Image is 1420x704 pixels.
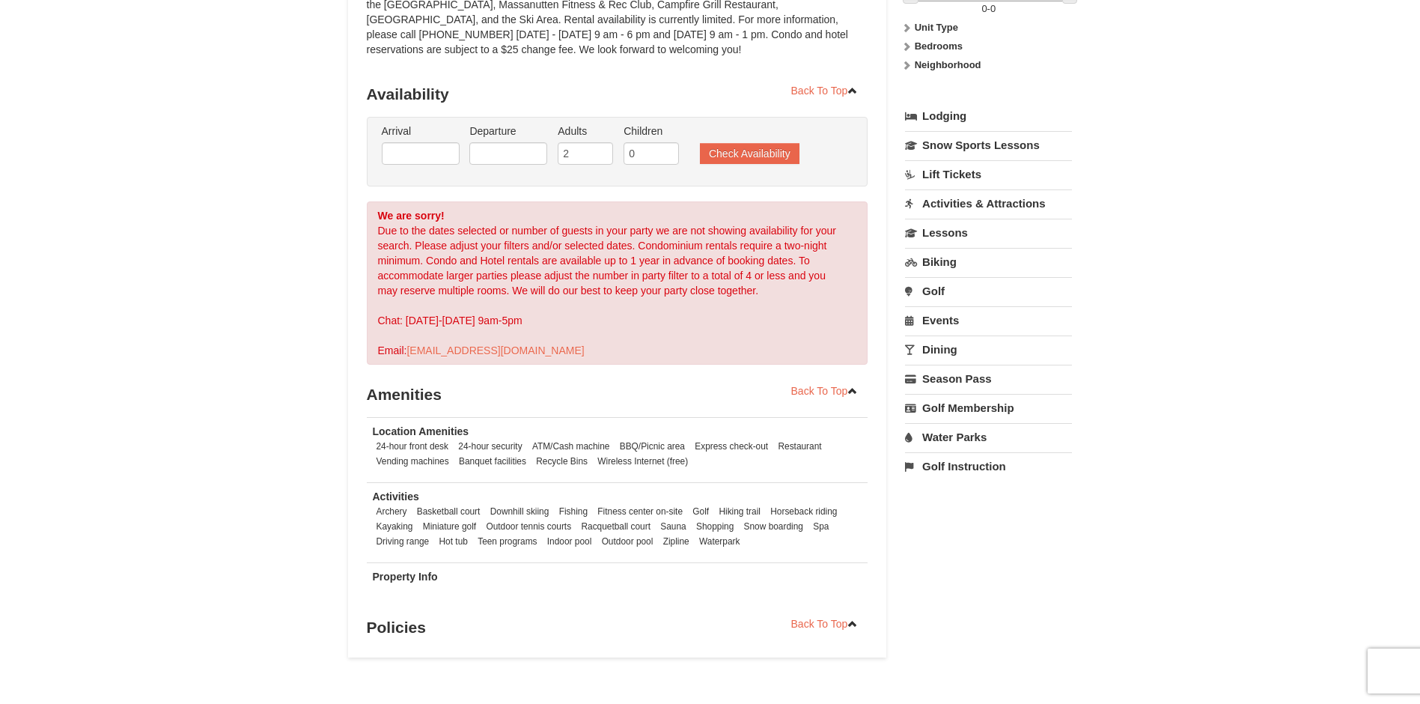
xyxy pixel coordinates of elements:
[809,519,832,534] li: Spa
[528,439,614,454] li: ATM/Cash machine
[905,219,1072,246] a: Lessons
[905,1,1072,16] label: -
[656,519,689,534] li: Sauna
[905,365,1072,392] a: Season Pass
[558,124,613,139] label: Adults
[905,452,1072,480] a: Golf Instruction
[577,519,654,534] li: Racquetball court
[367,79,868,109] h3: Availability
[689,504,713,519] li: Golf
[382,124,460,139] label: Arrival
[469,124,547,139] label: Departure
[373,519,417,534] li: Kayaking
[700,143,799,164] button: Check Availability
[905,131,1072,159] a: Snow Sports Lessons
[543,534,596,549] li: Indoor pool
[905,306,1072,334] a: Events
[482,519,575,534] li: Outdoor tennis courts
[781,613,868,635] a: Back To Top
[905,103,1072,130] a: Lodging
[781,79,868,102] a: Back To Top
[915,22,958,33] strong: Unit Type
[598,534,657,549] li: Outdoor pool
[373,534,433,549] li: Driving range
[905,394,1072,422] a: Golf Membership
[781,380,868,402] a: Back To Top
[413,504,484,519] li: Basketball court
[373,571,438,583] strong: Property Info
[691,439,772,454] li: Express check-out
[474,534,540,549] li: Teen programs
[624,124,679,139] label: Children
[378,210,445,222] strong: We are sorry!
[406,345,584,356] a: [EMAIL_ADDRESS][DOMAIN_NAME]
[905,189,1072,217] a: Activities & Attractions
[594,454,692,469] li: Wireless Internet (free)
[692,519,737,534] li: Shopping
[454,439,525,454] li: 24-hour security
[532,454,591,469] li: Recycle Bins
[487,504,553,519] li: Downhill skiing
[905,248,1072,276] a: Biking
[419,519,480,534] li: Miniature golf
[455,454,530,469] li: Banquet facilities
[555,504,591,519] li: Fishing
[659,534,693,549] li: Zipline
[616,439,689,454] li: BBQ/Picnic area
[373,439,453,454] li: 24-hour front desk
[905,160,1072,188] a: Lift Tickets
[695,534,743,549] li: Waterpark
[715,504,764,519] li: Hiking trail
[373,425,469,437] strong: Location Amenities
[373,454,453,469] li: Vending machines
[367,613,868,643] h3: Policies
[367,380,868,410] h3: Amenities
[373,491,419,503] strong: Activities
[915,40,963,52] strong: Bedrooms
[774,439,825,454] li: Restaurant
[740,519,807,534] li: Snow boarding
[905,277,1072,305] a: Golf
[594,504,686,519] li: Fitness center on-site
[905,336,1072,363] a: Dining
[990,3,996,14] span: 0
[367,201,868,365] div: Due to the dates selected or number of guests in your party we are not showing availability for y...
[915,59,981,70] strong: Neighborhood
[436,534,472,549] li: Hot tub
[981,3,987,14] span: 0
[373,504,411,519] li: Archery
[767,504,841,519] li: Horseback riding
[905,423,1072,451] a: Water Parks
